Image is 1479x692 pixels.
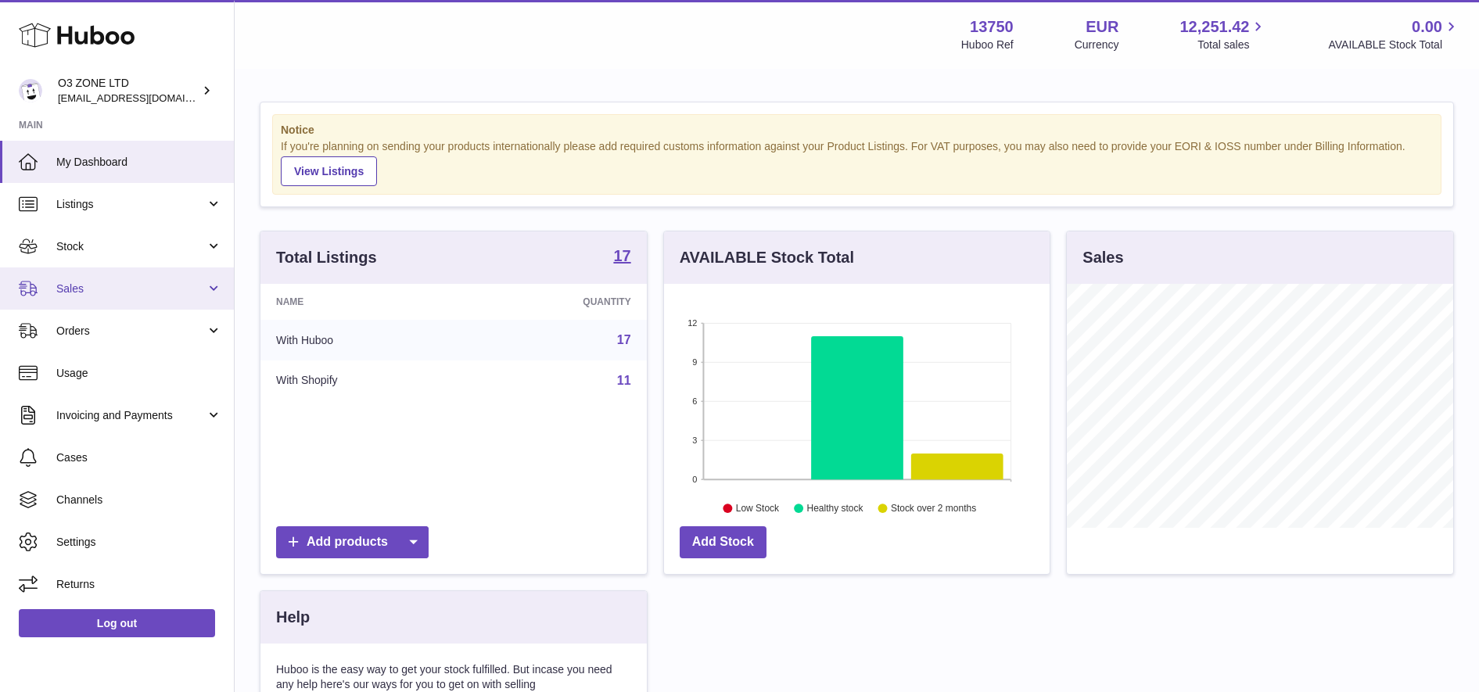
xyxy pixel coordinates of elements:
text: 9 [692,357,697,367]
div: Huboo Ref [961,38,1014,52]
a: 17 [617,333,631,346]
h3: Help [276,607,310,628]
span: Settings [56,535,222,550]
span: Usage [56,366,222,381]
span: My Dashboard [56,155,222,170]
td: With Huboo [260,320,468,360]
span: Orders [56,324,206,339]
span: 12,251.42 [1179,16,1249,38]
span: Listings [56,197,206,212]
a: 0.00 AVAILABLE Stock Total [1328,16,1460,52]
h3: Total Listings [276,247,377,268]
a: Log out [19,609,215,637]
h3: Sales [1082,247,1123,268]
a: 12,251.42 Total sales [1179,16,1267,52]
span: AVAILABLE Stock Total [1328,38,1460,52]
a: Add products [276,526,429,558]
strong: 17 [613,248,630,264]
p: Huboo is the easy way to get your stock fulfilled. But incase you need any help here's our ways f... [276,662,631,692]
text: Stock over 2 months [891,503,976,514]
span: Stock [56,239,206,254]
td: With Shopify [260,360,468,401]
span: [EMAIL_ADDRESS][DOMAIN_NAME] [58,91,230,104]
span: Returns [56,577,222,592]
a: View Listings [281,156,377,186]
a: 11 [617,374,631,387]
text: 3 [692,436,697,445]
th: Quantity [468,284,646,320]
strong: EUR [1086,16,1118,38]
text: 6 [692,396,697,406]
span: 0.00 [1412,16,1442,38]
text: Healthy stock [806,503,863,514]
span: Total sales [1197,38,1267,52]
text: 0 [692,475,697,484]
div: O3 ZONE LTD [58,76,199,106]
img: hello@o3zoneltd.co.uk [19,79,42,102]
span: Invoicing and Payments [56,408,206,423]
a: 17 [613,248,630,267]
strong: Notice [281,123,1433,138]
span: Channels [56,493,222,507]
div: If you're planning on sending your products internationally please add required customs informati... [281,139,1433,186]
span: Cases [56,450,222,465]
text: Low Stock [736,503,780,514]
strong: 13750 [970,16,1014,38]
text: 12 [687,318,697,328]
th: Name [260,284,468,320]
div: Currency [1075,38,1119,52]
a: Add Stock [680,526,766,558]
h3: AVAILABLE Stock Total [680,247,854,268]
span: Sales [56,281,206,296]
